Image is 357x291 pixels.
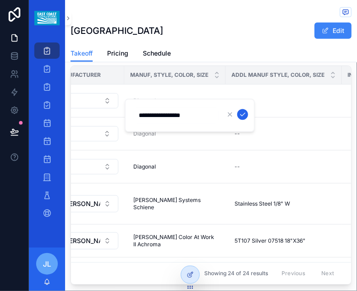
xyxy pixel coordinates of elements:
span: [PERSON_NAME] Systems [63,199,100,208]
span: Diagonal [133,97,156,104]
div: -- [235,97,240,104]
button: Select Button [55,159,118,174]
a: -- [231,160,336,174]
a: Takeoff [70,45,93,62]
a: [PERSON_NAME] Systems Schiene [130,193,220,215]
button: Select Button [55,126,118,141]
div: scrollable content [29,36,65,233]
a: Pricing [107,45,128,63]
a: -- [231,127,336,141]
a: Diagonal [130,127,220,141]
span: [PERSON_NAME] Systems Schiene [133,197,216,211]
a: [PERSON_NAME] Color At Work II Achroma [130,230,220,252]
span: Manuf, Style, Color, Size [130,71,208,79]
a: Schedule [143,45,171,63]
button: Edit [315,23,352,39]
span: [PERSON_NAME] Contract [63,236,100,245]
span: Schedule [143,49,171,58]
div: -- [235,130,240,137]
span: Diagonal [133,163,156,170]
span: Showing 24 of 24 results [204,270,268,277]
span: [PERSON_NAME] Color At Work II Achroma [133,234,216,248]
span: Manufacturer [55,71,101,79]
div: -- [235,163,240,170]
a: 5T107 Silver 07518 18"X36" [231,234,336,248]
a: Diagonal [130,94,220,108]
a: Diagonal [130,160,220,174]
button: Select Button [55,93,118,108]
button: Select Button [55,232,118,249]
span: 5T107 Silver 07518 18"X36" [235,237,305,244]
h1: [GEOGRAPHIC_DATA] [70,24,163,37]
span: Diagonal [133,130,156,137]
span: Takeoff [70,49,93,58]
button: Select Button [55,195,118,212]
span: JL [43,258,51,269]
img: App logo [34,11,59,25]
a: Stainless Steel 1/8" W [231,197,336,211]
span: Addl Manuf Style, Color, Size [231,71,324,79]
span: Stainless Steel 1/8" W [235,200,290,207]
a: Select Button [55,232,119,250]
span: Pricing [107,49,128,58]
a: -- [231,94,336,108]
